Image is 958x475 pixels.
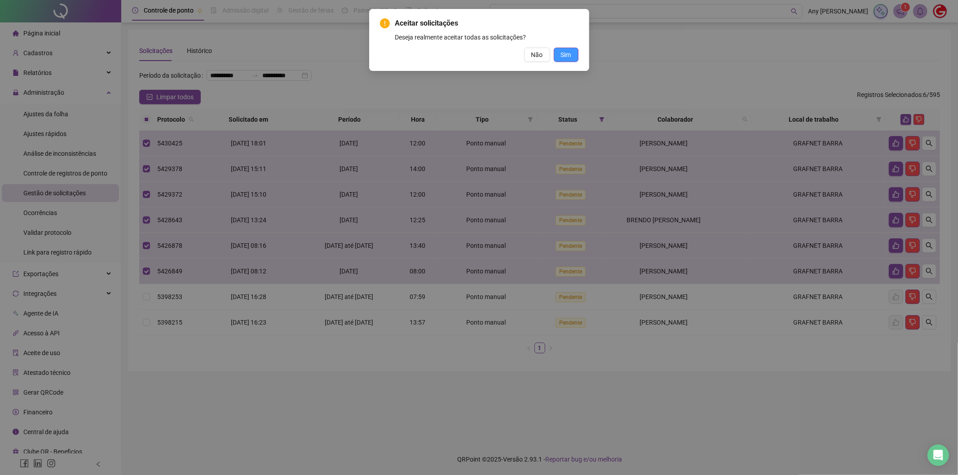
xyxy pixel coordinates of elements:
span: exclamation-circle [380,18,390,28]
div: Deseja realmente aceitar todas as solicitações? [395,32,578,42]
span: Não [531,50,543,60]
button: Não [524,48,550,62]
span: Sim [561,50,571,60]
div: Open Intercom Messenger [927,444,949,466]
button: Sim [554,48,578,62]
span: Aceitar solicitações [395,18,578,29]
